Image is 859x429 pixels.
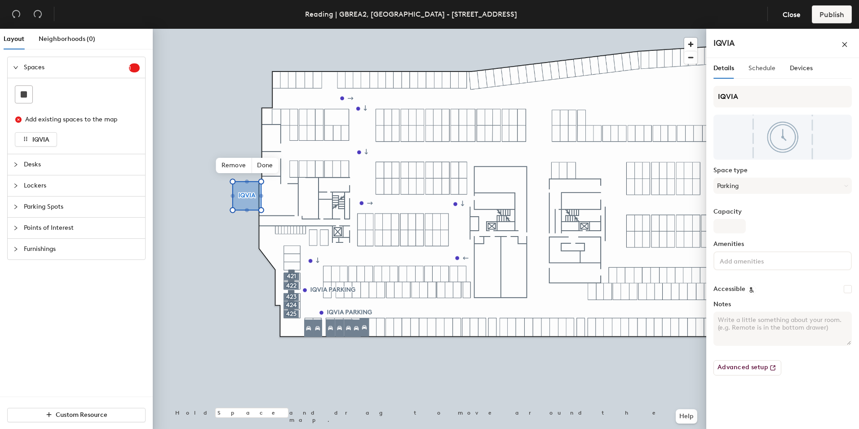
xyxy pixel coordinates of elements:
[24,175,140,196] span: Lockers
[812,5,852,23] button: Publish
[13,162,18,167] span: collapsed
[15,116,22,123] span: close-circle
[7,408,146,422] button: Custom Resource
[15,132,57,147] button: IQVIA
[39,35,95,43] span: Neighborhoods (0)
[713,115,852,160] img: The space named IQVIA
[713,167,852,174] label: Space type
[32,136,49,143] span: IQVIA
[713,301,852,308] label: Notes
[24,197,140,217] span: Parking Spots
[713,360,781,375] button: Advanced setup
[4,35,24,43] span: Layout
[216,158,252,173] span: Remove
[713,178,852,194] button: Parking
[676,409,697,424] button: Help
[783,10,801,19] span: Close
[129,65,140,71] span: 1
[790,64,813,72] span: Devices
[24,57,129,78] span: Spaces
[29,5,47,23] button: Redo (⌘ + ⇧ + Z)
[13,183,18,188] span: collapsed
[713,64,734,72] span: Details
[713,37,735,49] h4: IQVIA
[841,41,848,48] span: close
[12,9,21,18] span: undo
[24,218,140,238] span: Points of Interest
[13,246,18,252] span: collapsed
[24,239,140,259] span: Furnishings
[748,64,775,72] span: Schedule
[13,204,18,210] span: collapsed
[56,411,107,419] span: Custom Resource
[718,255,799,266] input: Add amenities
[775,5,808,23] button: Close
[713,208,852,215] label: Capacity
[13,65,18,70] span: expanded
[713,286,745,293] label: Accessible
[252,158,278,173] span: Done
[7,5,25,23] button: Undo (⌘ + Z)
[25,115,132,125] div: Add existing spaces to the map
[129,63,140,72] sup: 1
[24,154,140,175] span: Desks
[305,9,517,20] div: Reading | GBREA2, [GEOGRAPHIC_DATA] - [STREET_ADDRESS]
[713,241,852,248] label: Amenities
[13,225,18,231] span: collapsed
